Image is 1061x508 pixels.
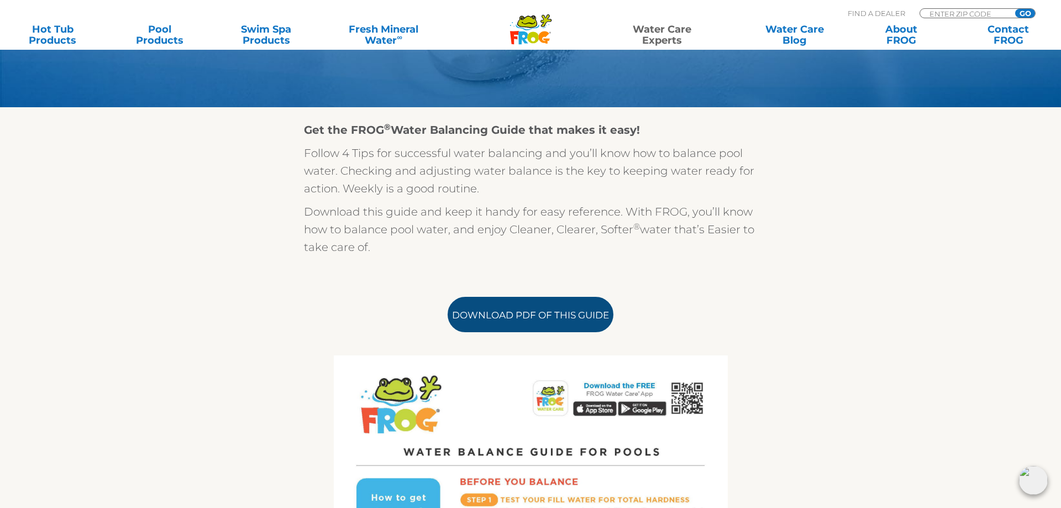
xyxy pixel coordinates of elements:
sup: ® [633,221,640,232]
p: Follow 4 Tips for successful water balancing and you’ll know how to balance pool water. Checking ... [304,144,757,197]
input: Zip Code Form [928,9,1003,18]
p: Download this guide and keep it handy for easy reference. With FROG, you’ll know how to balance p... [304,203,757,256]
a: AboutFROG [860,24,943,46]
a: Swim SpaProducts [225,24,308,46]
input: GO [1015,9,1035,18]
a: Water CareBlog [753,24,836,46]
img: openIcon [1019,466,1048,495]
p: Find A Dealer [848,8,905,18]
a: ContactFROG [967,24,1050,46]
sup: ∞ [397,33,402,41]
sup: ® [384,122,391,132]
a: PoolProducts [118,24,201,46]
a: Fresh MineralWater∞ [332,24,435,46]
a: Water CareExperts [594,24,729,46]
a: Download PDF of this Guide [448,297,613,332]
strong: Get the FROG Water Balancing Guide that makes it easy! [304,123,640,137]
a: Hot TubProducts [11,24,94,46]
